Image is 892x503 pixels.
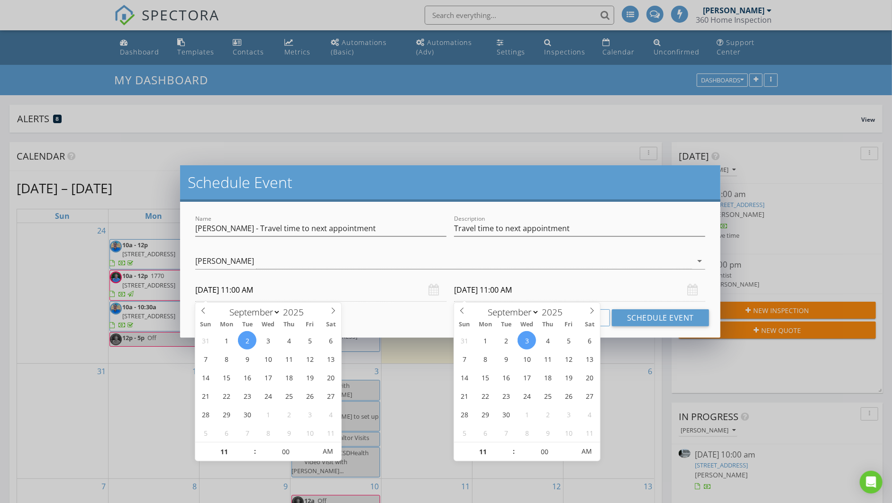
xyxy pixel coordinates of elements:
span: October 7, 2025 [497,423,515,442]
span: October 3, 2025 [559,405,578,423]
span: September 8, 2025 [476,350,494,368]
span: September 21, 2025 [455,386,473,405]
span: September 4, 2025 [538,331,557,350]
input: Year [281,306,312,318]
span: September 4, 2025 [280,331,298,350]
span: September 11, 2025 [538,350,557,368]
span: September 12, 2025 [559,350,578,368]
span: September 20, 2025 [580,368,599,386]
span: September 19, 2025 [559,368,578,386]
span: October 10, 2025 [559,423,578,442]
span: September 16, 2025 [238,368,256,386]
span: September 16, 2025 [497,368,515,386]
span: Sun [454,322,475,328]
span: Click to toggle [315,442,341,461]
span: September 6, 2025 [321,331,340,350]
span: September 7, 2025 [196,350,215,368]
span: October 5, 2025 [455,423,473,442]
div: Open Intercom Messenger [860,471,883,494]
span: September 19, 2025 [300,368,319,386]
span: Sat [320,322,341,328]
span: Mon [475,322,496,328]
div: [PERSON_NAME] [195,257,254,265]
span: October 9, 2025 [538,423,557,442]
span: September 23, 2025 [497,386,515,405]
i: arrow_drop_down [694,255,705,267]
h2: Schedule Event [188,173,713,192]
span: September 13, 2025 [580,350,599,368]
span: October 11, 2025 [321,423,340,442]
span: September 17, 2025 [518,368,536,386]
span: October 9, 2025 [280,423,298,442]
span: September 18, 2025 [538,368,557,386]
span: September 15, 2025 [217,368,236,386]
span: September 10, 2025 [518,350,536,368]
span: September 5, 2025 [559,331,578,350]
span: October 1, 2025 [518,405,536,423]
input: Select date [454,278,705,302]
span: October 10, 2025 [300,423,319,442]
span: September 20, 2025 [321,368,340,386]
span: Wed [517,322,537,328]
span: September 9, 2025 [497,350,515,368]
span: September 30, 2025 [238,405,256,423]
span: Sat [579,322,600,328]
span: Thu [279,322,300,328]
span: September 15, 2025 [476,368,494,386]
span: September 21, 2025 [196,386,215,405]
span: : [512,442,515,461]
span: October 11, 2025 [580,423,599,442]
span: September 1, 2025 [217,331,236,350]
span: October 3, 2025 [300,405,319,423]
span: October 2, 2025 [538,405,557,423]
span: September 17, 2025 [259,368,277,386]
span: September 13, 2025 [321,350,340,368]
span: August 31, 2025 [196,331,215,350]
span: September 14, 2025 [455,368,473,386]
span: September 24, 2025 [259,386,277,405]
span: Fri [558,322,579,328]
span: September 10, 2025 [259,350,277,368]
span: September 29, 2025 [476,405,494,423]
button: Schedule Event [612,309,709,326]
span: September 23, 2025 [238,386,256,405]
span: October 6, 2025 [217,423,236,442]
span: September 26, 2025 [559,386,578,405]
span: October 7, 2025 [238,423,256,442]
span: September 30, 2025 [497,405,515,423]
span: October 8, 2025 [259,423,277,442]
span: Tue [496,322,517,328]
span: September 5, 2025 [300,331,319,350]
span: October 2, 2025 [280,405,298,423]
input: Year [539,306,571,318]
span: September 25, 2025 [280,386,298,405]
span: Tue [237,322,258,328]
span: September 12, 2025 [300,350,319,368]
span: October 1, 2025 [259,405,277,423]
span: September 28, 2025 [196,405,215,423]
span: September 22, 2025 [476,386,494,405]
span: Fri [300,322,320,328]
span: September 7, 2025 [455,350,473,368]
span: September 6, 2025 [580,331,599,350]
span: September 3, 2025 [518,331,536,350]
span: September 27, 2025 [580,386,599,405]
span: October 5, 2025 [196,423,215,442]
span: Wed [258,322,279,328]
span: September 8, 2025 [217,350,236,368]
span: Sun [195,322,216,328]
span: September 9, 2025 [238,350,256,368]
span: Thu [537,322,558,328]
span: Click to toggle [573,442,600,461]
span: September 24, 2025 [518,386,536,405]
span: September 27, 2025 [321,386,340,405]
span: October 4, 2025 [580,405,599,423]
span: September 1, 2025 [476,331,494,350]
span: Mon [216,322,237,328]
input: Select date [195,278,446,302]
span: August 31, 2025 [455,331,473,350]
span: September 3, 2025 [259,331,277,350]
span: October 4, 2025 [321,405,340,423]
span: September 29, 2025 [217,405,236,423]
span: September 18, 2025 [280,368,298,386]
